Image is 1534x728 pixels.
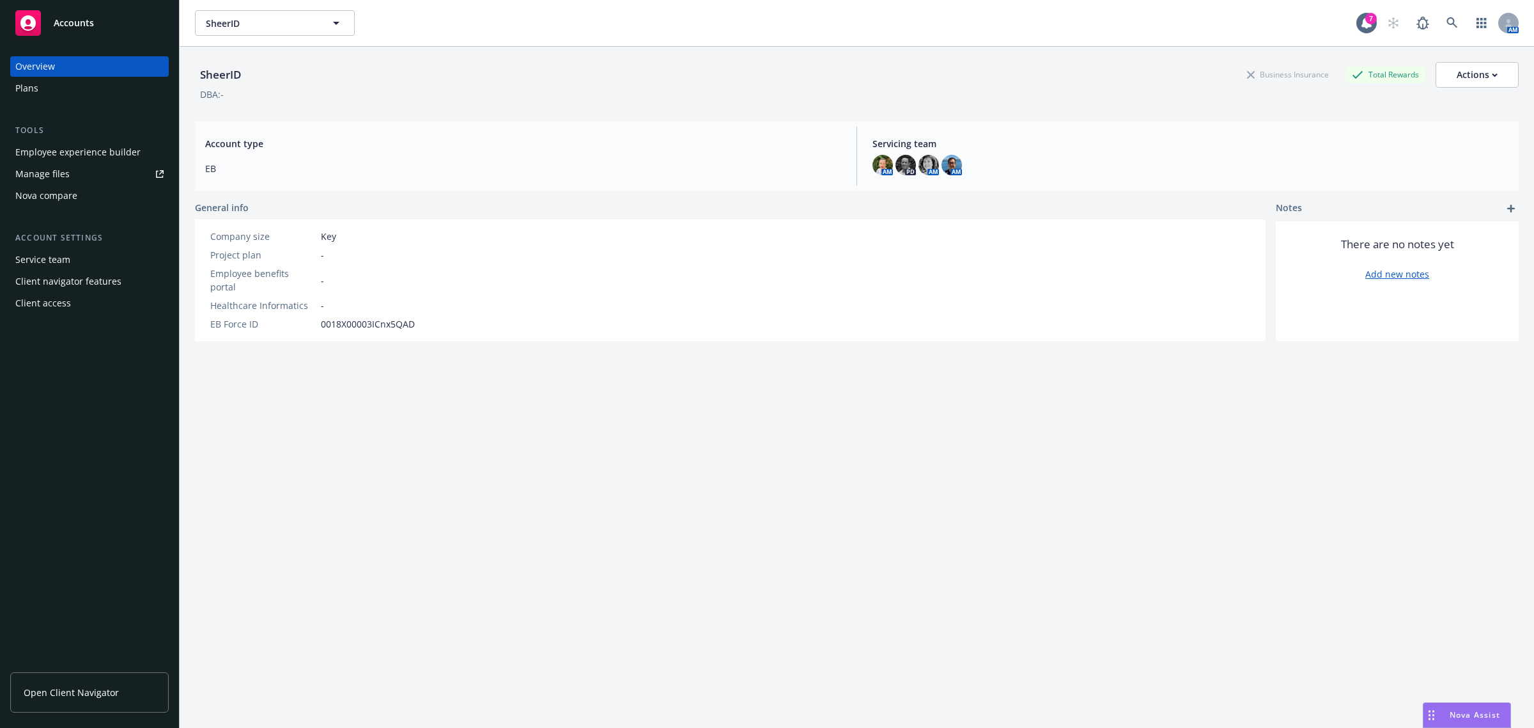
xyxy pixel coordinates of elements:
div: Drag to move [1423,703,1439,727]
a: Manage files [10,164,169,184]
div: Nova compare [15,186,77,206]
button: Actions [1436,62,1519,88]
a: Report a Bug [1410,10,1436,36]
div: Company size [210,230,316,243]
a: Service team [10,249,169,270]
div: Account settings [10,232,169,244]
div: Business Insurance [1241,67,1335,83]
div: Manage files [15,164,70,184]
div: EB Force ID [210,317,316,331]
div: Plans [15,78,38,99]
a: Plans [10,78,169,99]
span: Open Client Navigator [24,686,119,699]
span: General info [195,201,249,214]
div: Overview [15,56,55,77]
img: photo [895,155,916,175]
a: Add new notes [1365,267,1429,281]
a: Overview [10,56,169,77]
div: SheerID [195,67,246,83]
a: Client navigator features [10,271,169,292]
div: Employee benefits portal [210,267,316,294]
div: Tools [10,124,169,137]
div: Client access [15,293,71,313]
a: Nova compare [10,186,169,206]
div: Project plan [210,248,316,262]
div: Actions [1457,63,1498,87]
div: DBA: - [200,88,224,101]
a: Client access [10,293,169,313]
button: SheerID [195,10,355,36]
a: add [1503,201,1519,216]
a: Search [1439,10,1465,36]
span: Key [321,230,336,243]
a: Employee experience builder [10,142,169,162]
span: There are no notes yet [1341,237,1454,252]
div: 7 [1365,13,1377,24]
div: Client navigator features [15,271,121,292]
div: Service team [15,249,70,270]
div: Healthcare Informatics [210,299,316,312]
a: Switch app [1469,10,1494,36]
img: photo [941,155,962,175]
a: Accounts [10,5,169,41]
span: EB [205,162,841,175]
span: Nova Assist [1450,709,1500,720]
div: Total Rewards [1345,67,1425,83]
span: - [321,248,324,262]
button: Nova Assist [1423,702,1511,728]
img: photo [872,155,893,175]
span: Accounts [54,18,94,28]
span: Account type [205,137,841,150]
a: Start snowing [1381,10,1406,36]
span: 0018X00003ICnx5QAD [321,317,415,331]
span: Notes [1276,201,1302,216]
span: Servicing team [872,137,1508,150]
img: photo [918,155,939,175]
span: - [321,299,324,312]
span: - [321,274,324,287]
div: Employee experience builder [15,142,141,162]
span: SheerID [206,17,316,30]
